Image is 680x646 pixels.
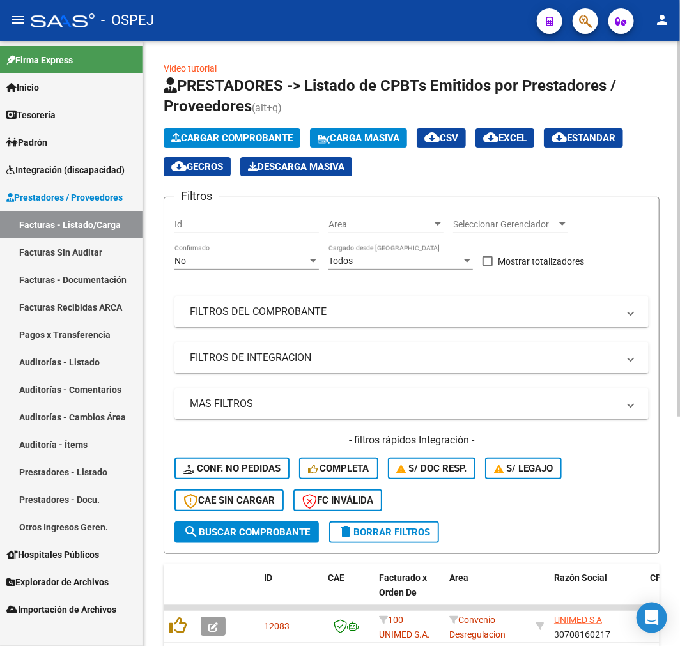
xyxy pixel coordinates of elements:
span: No [174,256,186,266]
span: Hospitales Públicos [6,548,99,562]
span: Descarga Masiva [248,161,344,173]
mat-icon: person [654,12,670,27]
span: Gecros [171,161,223,173]
span: UNIMED S A [554,615,602,625]
span: S/ legajo [494,463,553,474]
span: - OSPEJ [101,6,154,35]
span: Carga Masiva [318,132,399,144]
app-download-masive: Descarga masiva de comprobantes (adjuntos) [240,157,352,176]
mat-icon: cloud_download [552,130,567,145]
mat-icon: delete [338,524,353,539]
span: Mostrar totalizadores [498,254,584,269]
button: Cargar Comprobante [164,128,300,148]
mat-expansion-panel-header: FILTROS DEL COMPROBANTE [174,296,649,327]
span: Inicio [6,81,39,95]
button: Completa [299,458,378,479]
datatable-header-cell: Area [444,564,530,620]
span: Seleccionar Gerenciador [453,219,557,230]
mat-panel-title: FILTROS DE INTEGRACION [190,351,618,365]
span: S/ Doc Resp. [397,463,467,474]
button: S/ Doc Resp. [388,458,476,479]
mat-panel-title: FILTROS DEL COMPROBANTE [190,305,618,319]
span: CPBT [650,573,673,583]
button: CAE SIN CARGAR [174,489,284,511]
button: FC Inválida [293,489,382,511]
h3: Filtros [174,187,219,205]
mat-icon: menu [10,12,26,27]
button: Carga Masiva [310,128,407,148]
span: CAE [328,573,344,583]
span: Prestadores / Proveedores [6,190,123,204]
span: 100 - UNIMED S.A. [379,615,430,640]
span: Completa [308,463,369,474]
button: Borrar Filtros [329,521,439,543]
mat-icon: cloud_download [424,130,440,145]
mat-icon: cloud_download [171,158,187,174]
span: (alt+q) [252,102,282,114]
mat-icon: cloud_download [483,130,498,145]
span: Conf. no pedidas [183,463,281,474]
button: S/ legajo [485,458,562,479]
span: Importación de Archivos [6,603,116,617]
span: Razón Social [554,573,607,583]
span: EXCEL [483,132,527,144]
span: CAE SIN CARGAR [183,495,275,506]
span: Buscar Comprobante [183,527,310,538]
span: CSV [424,132,458,144]
button: EXCEL [475,128,534,148]
span: Todos [328,256,353,266]
mat-expansion-panel-header: FILTROS DE INTEGRACION [174,342,649,373]
mat-icon: search [183,524,199,539]
span: Firma Express [6,53,73,67]
datatable-header-cell: ID [259,564,323,620]
span: Convenio Desregulacion [449,615,506,640]
span: Area [328,219,432,230]
span: Tesorería [6,108,56,122]
span: Padrón [6,135,47,150]
span: ID [264,573,272,583]
a: Video tutorial [164,63,217,73]
mat-expansion-panel-header: MAS FILTROS [174,388,649,419]
div: Open Intercom Messenger [637,603,667,633]
span: Estandar [552,132,615,144]
datatable-header-cell: Facturado x Orden De [374,564,444,620]
h4: - filtros rápidos Integración - [174,433,649,447]
div: 30708160217 [554,613,640,640]
button: Descarga Masiva [240,157,352,176]
button: Gecros [164,157,231,176]
datatable-header-cell: Razón Social [549,564,645,620]
span: Borrar Filtros [338,527,430,538]
span: Facturado x Orden De [379,573,427,597]
button: Buscar Comprobante [174,521,319,543]
span: 12083 [264,621,290,631]
button: Estandar [544,128,623,148]
span: Cargar Comprobante [171,132,293,144]
span: PRESTADORES -> Listado de CPBTs Emitidos por Prestadores / Proveedores [164,77,616,115]
mat-panel-title: MAS FILTROS [190,397,618,411]
span: Explorador de Archivos [6,575,109,589]
span: Area [449,573,468,583]
button: CSV [417,128,466,148]
datatable-header-cell: CAE [323,564,374,620]
button: Conf. no pedidas [174,458,290,479]
span: Integración (discapacidad) [6,163,125,177]
span: FC Inválida [302,495,373,506]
